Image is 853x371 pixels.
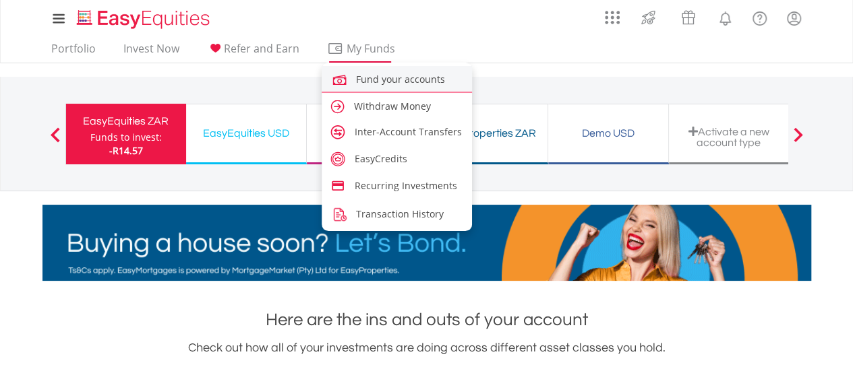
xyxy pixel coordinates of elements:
[90,131,162,144] div: Funds to invest:
[355,125,462,138] span: Inter-Account Transfers
[330,178,345,193] img: credit-card.svg
[322,174,473,195] a: credit-card.svg Recurring Investments
[677,126,781,148] div: Activate a new account type
[330,205,349,224] img: transaction-history.png
[322,147,473,168] a: easy-credits.svg EasyCredits
[556,124,660,143] div: Demo USD
[708,3,742,30] a: Notifications
[202,42,305,63] a: Refer and Earn
[194,124,298,143] div: EasyEquities USD
[330,151,345,166] img: easy-credits.svg
[742,3,777,30] a: FAQ's and Support
[330,125,345,139] img: account-transfer.svg
[436,124,539,143] div: EasyProperties ZAR
[109,144,143,157] span: -R14.57
[327,40,415,57] span: My Funds
[677,7,699,28] img: vouchers-v2.svg
[328,98,347,116] img: caret-right.svg
[322,66,473,91] a: fund.svg Fund your accounts
[605,10,620,25] img: grid-menu-icon.svg
[315,124,419,143] div: EasyEquities GBP
[42,308,811,332] h1: Here are the ins and outs of your account
[322,93,473,118] a: caret-right.svg Withdraw Money
[668,3,708,28] a: Vouchers
[777,3,811,33] a: My Profile
[322,201,473,226] a: transaction-history.png Transaction History
[356,73,445,86] span: Fund your accounts
[71,3,215,30] a: Home page
[355,152,407,165] span: EasyCredits
[42,205,811,281] img: EasyMortage Promotion Banner
[322,120,473,141] a: account-transfer.svg Inter-Account Transfers
[637,7,659,28] img: thrive-v2.svg
[354,100,431,112] span: Withdraw Money
[46,42,101,63] a: Portfolio
[330,71,349,89] img: fund.svg
[596,3,628,25] a: AppsGrid
[74,8,215,30] img: EasyEquities_Logo.png
[356,207,444,220] span: Transaction History
[355,179,457,192] span: Recurring Investments
[118,42,185,63] a: Invest Now
[224,41,299,56] span: Refer and Earn
[74,112,178,131] div: EasyEquities ZAR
